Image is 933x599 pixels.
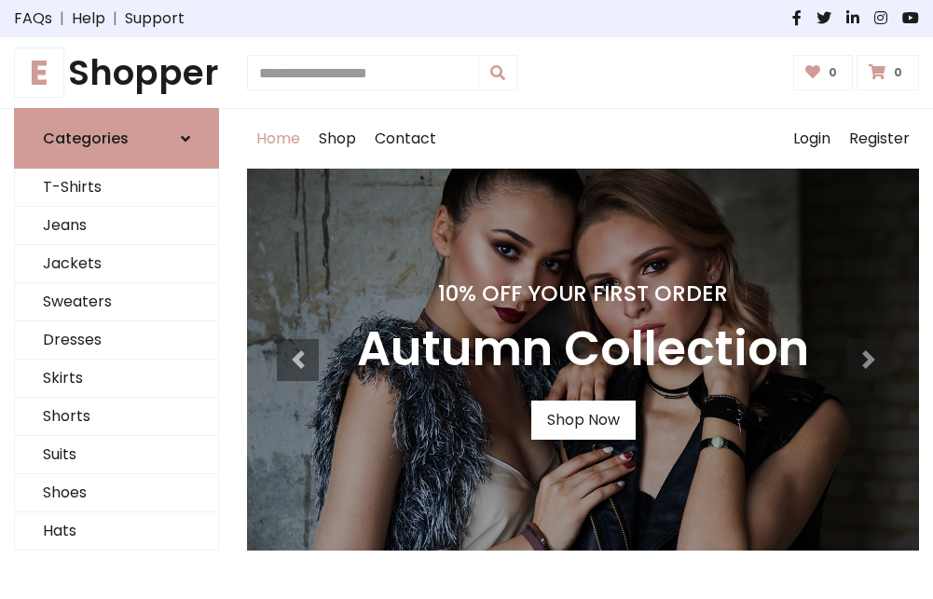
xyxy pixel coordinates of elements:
[15,207,218,245] a: Jeans
[857,55,919,90] a: 0
[15,512,218,551] a: Hats
[824,64,842,81] span: 0
[357,321,809,378] h3: Autumn Collection
[247,109,309,169] a: Home
[72,7,105,30] a: Help
[365,109,446,169] a: Contact
[793,55,854,90] a: 0
[889,64,907,81] span: 0
[357,280,809,306] h4: 10% Off Your First Order
[15,245,218,283] a: Jackets
[125,7,185,30] a: Support
[15,283,218,321] a: Sweaters
[15,360,218,398] a: Skirts
[14,52,219,93] a: EShopper
[840,109,919,169] a: Register
[14,52,219,93] h1: Shopper
[105,7,125,30] span: |
[15,169,218,207] a: T-Shirts
[15,321,218,360] a: Dresses
[14,48,64,98] span: E
[14,7,52,30] a: FAQs
[52,7,72,30] span: |
[531,401,636,440] a: Shop Now
[309,109,365,169] a: Shop
[15,474,218,512] a: Shoes
[43,129,129,147] h6: Categories
[15,398,218,436] a: Shorts
[14,108,219,169] a: Categories
[15,436,218,474] a: Suits
[784,109,840,169] a: Login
